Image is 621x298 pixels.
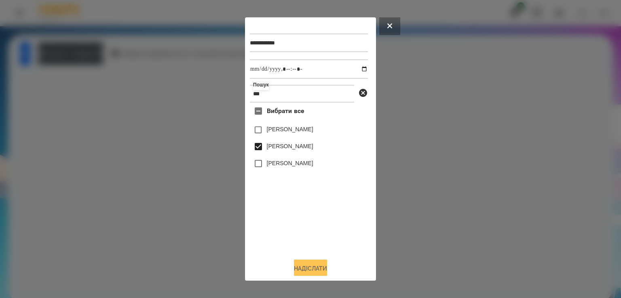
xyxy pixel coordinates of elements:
[294,260,327,277] button: Надіслати
[267,142,313,150] label: [PERSON_NAME]
[267,125,313,133] label: [PERSON_NAME]
[253,80,269,90] label: Пошук
[267,159,313,167] label: [PERSON_NAME]
[267,106,304,116] span: Вибрати все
